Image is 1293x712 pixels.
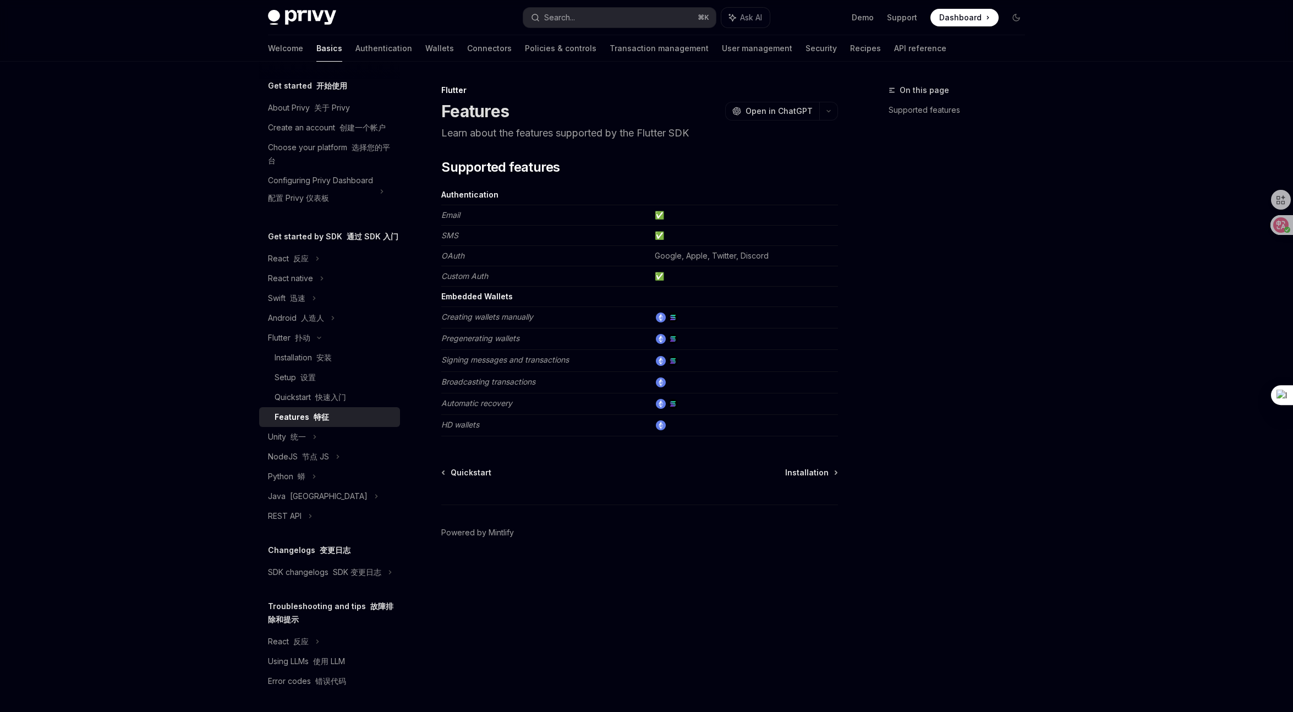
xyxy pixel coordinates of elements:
font: 扑动 [295,333,310,342]
a: Wallets [425,35,454,62]
img: solana.png [668,399,678,409]
a: Installation 安装 [259,348,400,368]
a: Choose your platform 选择您的平台 [259,138,400,171]
font: 快速入门 [315,392,346,402]
div: Android [268,311,324,325]
em: Custom Auth [441,271,488,281]
h5: Changelogs [268,544,350,557]
a: Connectors [467,35,512,62]
div: Flutter [268,331,310,344]
div: Features [275,410,329,424]
em: Broadcasting transactions [441,377,535,386]
a: Security [806,35,837,62]
td: Google, Apple, Twitter, Discord [650,246,838,266]
div: SDK changelogs [268,566,381,579]
font: 设置 [300,373,316,382]
a: Authentication [355,35,412,62]
font: 变更日志 [320,545,350,555]
font: 关于 Privy [314,103,350,112]
a: Features 特征 [259,407,400,427]
h5: Get started by SDK [268,230,398,243]
a: Support [887,12,917,23]
em: Email [441,210,460,220]
td: ✅ [650,266,838,287]
em: Creating wallets manually [441,312,533,321]
img: solana.png [668,313,678,322]
div: Unity [268,430,306,443]
span: Installation [785,467,829,478]
button: Open in ChatGPT [725,102,819,121]
div: Java [268,490,368,503]
div: Python [268,470,305,483]
font: 配置 Privy 仪表板 [268,193,329,202]
a: Quickstart 快速入门 [259,387,400,407]
td: ✅ [650,226,838,246]
h5: Troubleshooting and tips [268,600,400,626]
a: User management [722,35,792,62]
img: ethereum.png [656,334,666,344]
img: solana.png [668,356,678,366]
div: Create an account [268,121,386,134]
font: 创建一个帐户 [339,123,386,132]
div: Using LLMs [268,655,345,668]
img: ethereum.png [656,377,666,387]
span: Open in ChatGPT [746,106,813,117]
div: Configuring Privy Dashboard [268,174,373,209]
font: 开始使用 [316,81,347,90]
font: 特征 [314,412,329,421]
div: React [268,252,309,265]
div: NodeJS [268,450,329,463]
span: ⌘ K [698,13,709,22]
span: Quickstart [451,467,491,478]
img: ethereum.png [656,313,666,322]
font: 人造人 [301,313,324,322]
a: Setup 设置 [259,368,400,387]
a: Installation [785,467,837,478]
font: 统一 [291,432,306,441]
div: Swift [268,292,305,305]
a: Demo [852,12,874,23]
span: Dashboard [939,12,982,23]
a: About Privy 关于 Privy [259,98,400,118]
div: React native [268,272,313,285]
a: Create an account 创建一个帐户 [259,118,400,138]
em: HD wallets [441,420,479,429]
div: Search... [544,11,575,24]
div: Setup [275,371,316,384]
strong: Authentication [441,190,498,199]
div: Choose your platform [268,141,393,167]
a: Transaction management [610,35,709,62]
div: About Privy [268,101,350,114]
img: dark logo [268,10,336,25]
div: React [268,635,309,648]
a: Basics [316,35,342,62]
em: OAuth [441,251,464,260]
button: Ask AI [721,8,770,28]
button: Search...⌘K [523,8,716,28]
span: Ask AI [740,12,762,23]
span: On this page [900,84,949,97]
font: 蟒 [298,472,305,481]
img: ethereum.png [656,356,666,366]
img: ethereum.png [656,399,666,409]
span: Supported features [441,158,560,176]
a: Using LLMs 使用 LLM [259,651,400,671]
font: 通过 SDK 入门 [347,232,398,241]
font: 安装 [316,353,332,362]
a: Supported features [889,101,1034,119]
a: Policies & controls [525,35,596,62]
a: Welcome [268,35,303,62]
img: ethereum.png [656,420,666,430]
em: Automatic recovery [441,398,512,408]
font: 使用 LLM [313,656,345,666]
p: Learn about the features supported by the Flutter SDK [441,125,838,141]
h5: Get started [268,79,347,92]
div: REST API [268,510,302,523]
a: Powered by Mintlify [441,527,514,538]
font: SDK 变更日志 [333,567,381,577]
div: Flutter [441,85,838,96]
a: Dashboard [930,9,999,26]
em: Pregenerating wallets [441,333,519,343]
button: Toggle dark mode [1007,9,1025,26]
td: ✅ [650,205,838,226]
